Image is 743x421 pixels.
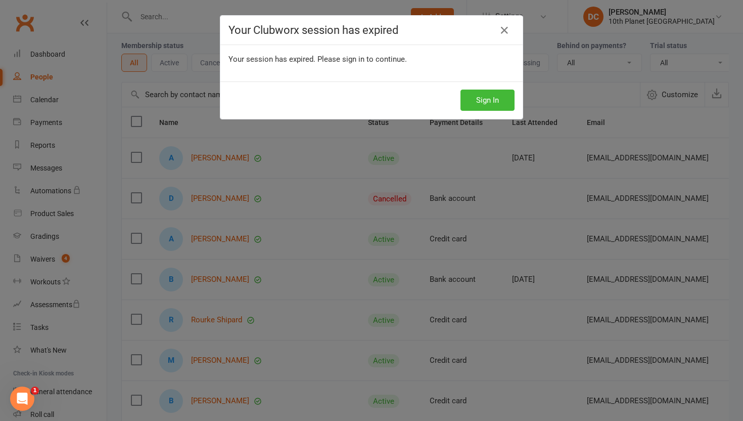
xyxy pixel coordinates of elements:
[460,90,515,111] button: Sign In
[10,387,34,411] iframe: Intercom live chat
[228,24,515,36] h4: Your Clubworx session has expired
[228,55,407,64] span: Your session has expired. Please sign in to continue.
[496,22,513,38] a: Close
[31,387,39,395] span: 1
